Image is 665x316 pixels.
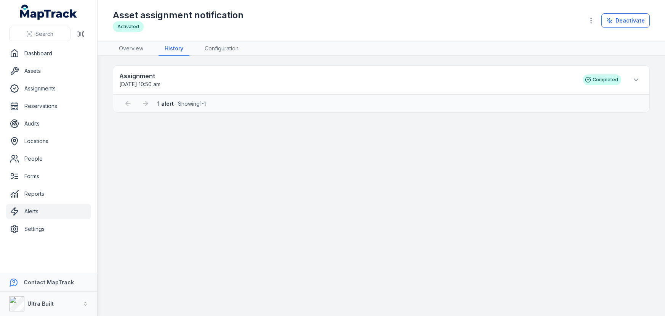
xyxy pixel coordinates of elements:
[199,42,245,56] a: Configuration
[6,81,91,96] a: Assignments
[6,46,91,61] a: Dashboard
[159,42,189,56] a: History
[27,300,54,307] strong: Ultra Built
[6,98,91,114] a: Reservations
[6,134,91,149] a: Locations
[113,21,144,32] div: Activated
[119,71,575,88] a: Assignment[DATE] 10:50 am
[6,204,91,219] a: Alerts
[6,63,91,79] a: Assets
[113,9,244,21] h1: Asset assignment notification
[157,100,174,107] strong: 1 alert
[6,151,91,166] a: People
[119,71,575,81] strong: Assignment
[157,100,206,107] span: · Showing 1 - 1
[6,221,91,237] a: Settings
[583,74,621,85] div: Completed
[113,42,149,56] a: Overview
[6,169,91,184] a: Forms
[20,5,77,20] a: MapTrack
[601,13,650,28] button: Deactivate
[9,27,71,41] button: Search
[119,81,160,87] time: 20/08/2025, 10:50:00 am
[35,30,53,38] span: Search
[24,279,74,285] strong: Contact MapTrack
[6,116,91,131] a: Audits
[6,186,91,202] a: Reports
[119,81,160,87] span: [DATE] 10:50 am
